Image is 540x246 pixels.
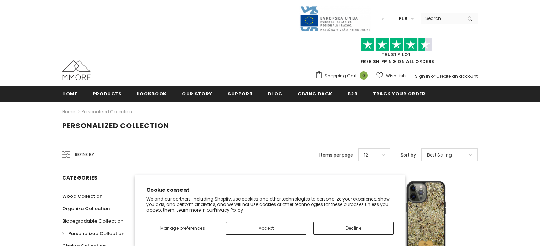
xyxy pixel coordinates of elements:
[421,13,462,23] input: Search Site
[376,70,407,82] a: Wish Lists
[401,152,416,159] label: Sort by
[325,72,357,80] span: Shopping Cart
[62,205,110,212] span: Organika Collection
[137,86,167,102] a: Lookbook
[137,91,167,97] span: Lookbook
[146,196,394,213] p: We and our partners, including Shopify, use cookies and other technologies to personalize your ex...
[319,152,353,159] label: Items per page
[268,91,282,97] span: Blog
[93,91,122,97] span: Products
[299,15,371,21] a: Javni Razpis
[364,152,368,159] span: 12
[347,91,357,97] span: B2B
[182,86,212,102] a: Our Story
[62,60,91,80] img: MMORE Cases
[160,225,205,231] span: Manage preferences
[399,15,407,22] span: EUR
[93,86,122,102] a: Products
[62,202,110,215] a: Organika Collection
[431,73,435,79] span: or
[361,38,432,51] img: Trust Pilot Stars
[62,190,102,202] a: Wood Collection
[298,91,332,97] span: Giving back
[226,222,306,235] button: Accept
[62,215,123,227] a: Biodegradable Collection
[62,91,77,97] span: Home
[62,227,124,240] a: Personalized Collection
[315,71,371,81] a: Shopping Cart 0
[268,86,282,102] a: Blog
[68,230,124,237] span: Personalized Collection
[214,207,243,213] a: Privacy Policy
[298,86,332,102] a: Giving back
[347,86,357,102] a: B2B
[62,108,75,116] a: Home
[62,121,169,131] span: Personalized Collection
[182,91,212,97] span: Our Story
[75,151,94,159] span: Refine by
[415,73,430,79] a: Sign In
[386,72,407,80] span: Wish Lists
[315,41,478,65] span: FREE SHIPPING ON ALL ORDERS
[62,218,123,224] span: Biodegradable Collection
[146,222,219,235] button: Manage preferences
[436,73,478,79] a: Create an account
[373,91,425,97] span: Track your order
[427,152,452,159] span: Best Selling
[62,86,77,102] a: Home
[228,86,253,102] a: support
[313,222,394,235] button: Decline
[62,193,102,199] span: Wood Collection
[82,109,132,115] a: Personalized Collection
[62,174,98,181] span: Categories
[299,6,371,32] img: Javni Razpis
[146,186,394,194] h2: Cookie consent
[373,86,425,102] a: Track your order
[360,71,368,80] span: 0
[228,91,253,97] span: support
[382,51,411,58] a: Trustpilot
